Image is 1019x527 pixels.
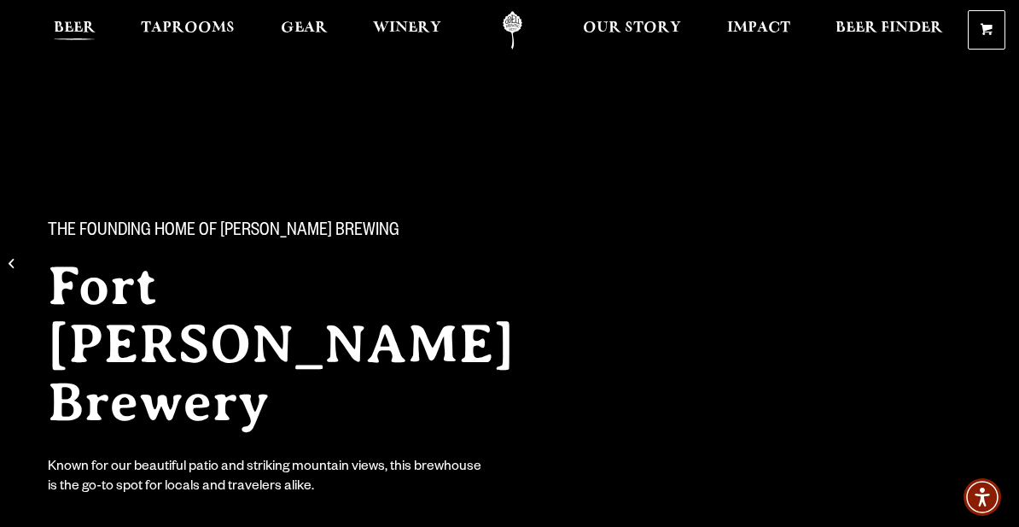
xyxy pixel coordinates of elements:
[48,257,580,431] h2: Fort [PERSON_NAME] Brewery
[716,11,801,50] a: Impact
[141,21,235,35] span: Taprooms
[281,21,328,35] span: Gear
[480,11,544,50] a: Odell Home
[43,11,107,50] a: Beer
[727,21,790,35] span: Impact
[130,11,246,50] a: Taprooms
[836,21,943,35] span: Beer Finder
[373,21,441,35] span: Winery
[572,11,692,50] a: Our Story
[270,11,339,50] a: Gear
[824,11,954,50] a: Beer Finder
[362,11,452,50] a: Winery
[964,478,1001,516] div: Accessibility Menu
[48,459,485,498] div: Known for our beautiful patio and striking mountain views, this brewhouse is the go-to spot for l...
[48,221,399,243] span: The Founding Home of [PERSON_NAME] Brewing
[54,21,96,35] span: Beer
[583,21,681,35] span: Our Story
